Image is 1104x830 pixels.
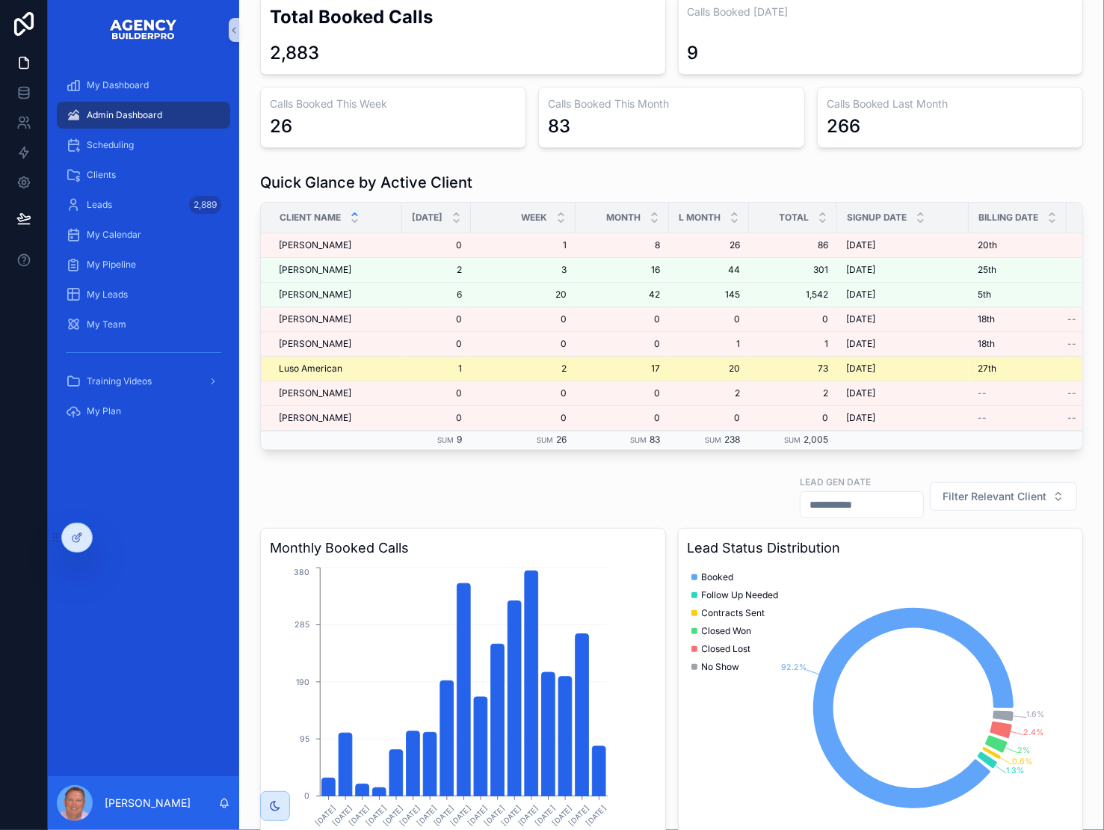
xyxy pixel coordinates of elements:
[758,264,828,276] a: 301
[87,139,134,151] span: Scheduling
[978,239,997,251] span: 20th
[279,338,351,350] span: [PERSON_NAME]
[279,363,342,375] span: Luso American
[978,289,991,301] span: 5th
[846,387,960,399] a: [DATE]
[480,363,567,375] a: 2
[87,289,128,301] span: My Leads
[758,387,828,399] span: 2
[846,289,875,301] span: [DATE]
[679,212,721,224] span: L Month
[688,538,1074,559] h3: Lead Status Distribution
[1023,728,1043,737] tspan: 2.4%
[585,264,660,276] span: 16
[270,96,516,111] h3: Calls Booked This Week
[846,338,875,350] span: [DATE]
[846,412,960,424] a: [DATE]
[846,239,960,251] a: [DATE]
[978,363,996,375] span: 27th
[800,475,871,488] label: Lead Gen Date
[57,398,230,425] a: My Plan
[827,96,1073,111] h3: Calls Booked Last Month
[551,805,574,828] text: [DATE]
[279,363,393,375] a: Luso American
[279,338,393,350] a: [PERSON_NAME]
[57,162,230,188] a: Clients
[57,281,230,308] a: My Leads
[87,259,136,271] span: My Pipeline
[87,109,162,121] span: Admin Dashboard
[87,405,121,417] span: My Plan
[978,412,987,424] span: --
[279,239,393,251] a: [PERSON_NAME]
[688,4,1074,19] h3: Calls Booked [DATE]
[87,375,152,387] span: Training Videos
[567,805,590,828] text: [DATE]
[411,338,462,350] span: 0
[585,289,660,301] a: 42
[416,805,439,828] text: [DATE]
[480,387,567,399] span: 0
[978,264,1058,276] a: 25th
[411,264,462,276] span: 2
[978,387,987,399] span: --
[846,338,960,350] a: [DATE]
[521,212,547,224] span: Week
[411,412,462,424] span: 0
[457,434,462,445] span: 9
[758,363,828,375] a: 73
[585,412,660,424] a: 0
[1067,338,1076,350] span: --
[585,387,660,399] span: 0
[260,172,472,193] h1: Quick Glance by Active Client
[705,436,721,444] small: Sum
[279,387,393,399] a: [PERSON_NAME]
[480,412,567,424] a: 0
[678,239,740,251] a: 26
[678,338,740,350] a: 1
[930,482,1077,511] button: Select Button
[411,289,462,301] span: 6
[585,338,660,350] a: 0
[411,239,462,251] a: 0
[702,625,752,637] span: Closed Won
[846,387,875,399] span: [DATE]
[978,387,1058,399] a: --
[702,643,751,655] span: Closed Lost
[480,313,567,325] a: 0
[280,212,341,224] span: Client Name
[279,412,351,424] span: [PERSON_NAME]
[480,264,567,276] a: 3
[978,313,995,325] span: 18th
[483,805,506,828] text: [DATE]
[585,313,660,325] a: 0
[585,239,660,251] span: 8
[300,734,309,744] tspan: 95
[678,264,740,276] a: 44
[978,338,1058,350] a: 18th
[1017,746,1030,755] tspan: 2%
[480,289,567,301] a: 20
[331,805,354,828] text: [DATE]
[804,434,828,445] span: 2,005
[678,289,740,301] span: 145
[678,363,740,375] span: 20
[846,412,875,424] span: [DATE]
[480,338,567,350] a: 0
[758,313,828,325] a: 0
[758,239,828,251] a: 86
[411,387,462,399] a: 0
[537,436,553,444] small: Sum
[784,436,801,444] small: Sum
